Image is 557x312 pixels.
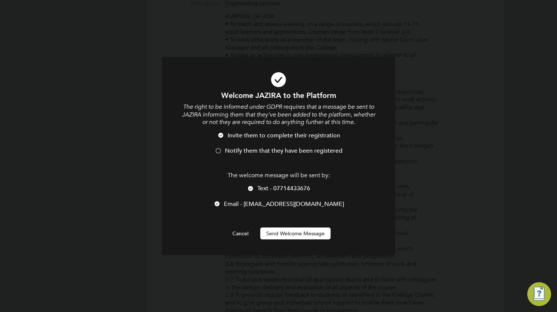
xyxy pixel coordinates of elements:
p: The welcome message will be sent by: [182,172,375,179]
span: Text - 07714433676 [257,185,310,192]
span: Notify them that they have been registered [225,147,342,155]
span: Invite them to complete their registration [228,132,340,139]
button: Cancel [226,227,254,239]
button: Send Welcome Message [260,227,331,239]
button: Engage Resource Center [527,282,551,306]
i: The right to be informed under GDPR requires that a message be sent to JAZIRA informing them that... [182,103,375,126]
h1: Welcome JAZIRA to the Platform [182,90,375,100]
span: Email - [EMAIL_ADDRESS][DOMAIN_NAME] [224,200,344,208]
